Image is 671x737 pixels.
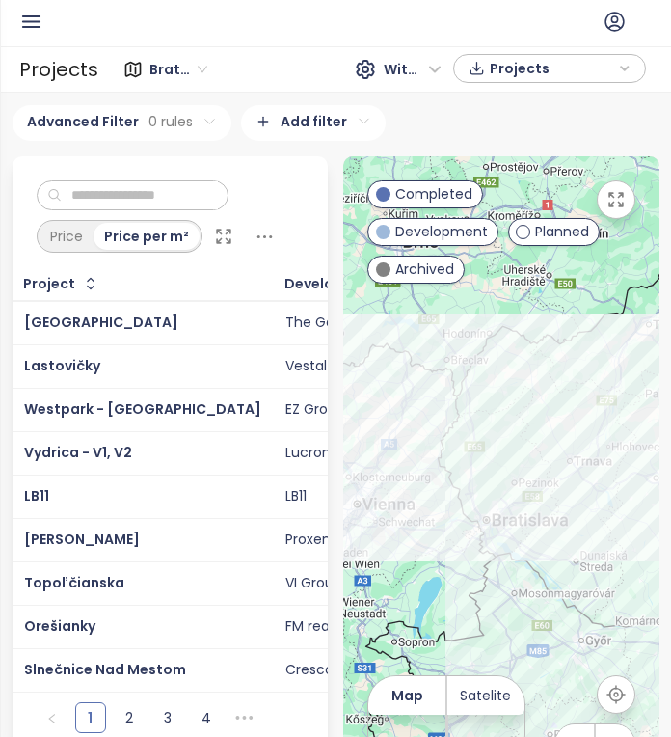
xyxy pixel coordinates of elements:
span: Satelite [460,685,511,706]
span: Map [391,685,423,706]
span: With VAT [384,55,442,84]
div: Add filter [241,105,386,141]
span: Planned [535,221,589,242]
li: Previous Page [37,702,67,733]
div: Project [23,278,75,290]
div: VI Group [285,575,342,592]
li: 2 [114,702,145,733]
li: Next 5 Pages [229,702,260,733]
a: Westpark - [GEOGRAPHIC_DATA] [24,399,261,419]
div: Advanced Filter [13,105,231,141]
div: Price per m² [94,223,200,250]
div: LB11 [285,488,307,505]
div: Cresco Real Estate [285,662,412,679]
a: Topoľčianska [24,573,124,592]
a: Lastovičky [24,356,100,375]
li: 1 [75,702,106,733]
button: Map [368,676,445,715]
span: Bratislavský kraj [149,55,207,84]
span: Development [395,221,488,242]
div: Proxenta [285,532,345,549]
li: 3 [152,702,183,733]
a: [GEOGRAPHIC_DATA] [24,313,178,332]
button: left [37,702,67,733]
div: Price [40,223,94,250]
a: 1 [76,703,105,732]
a: 4 [192,703,221,732]
a: Vydrica - V1, V2 [24,443,132,462]
a: LB11 [24,486,49,505]
a: Slnečnice Nad Mestom [24,660,186,679]
button: Satelite [447,676,524,715]
div: EZ Group [285,401,345,419]
div: The Galata Group / DRFG [285,314,455,332]
a: 2 [115,703,144,732]
span: Archived [395,259,454,280]
div: FM reality [285,618,349,636]
div: Developer [284,278,358,290]
a: Orešianky [24,616,95,636]
div: Vestal Living [285,358,367,375]
div: button [464,54,635,83]
a: 3 [153,703,182,732]
div: Projects [19,53,98,86]
span: Projects [490,54,614,83]
span: ••• [229,702,260,733]
span: Completed [395,183,472,205]
a: [PERSON_NAME] [24,530,140,549]
div: Lucron [285,445,331,462]
li: 4 [191,702,222,733]
span: 0 rules [148,111,193,132]
span: left [46,713,58,724]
